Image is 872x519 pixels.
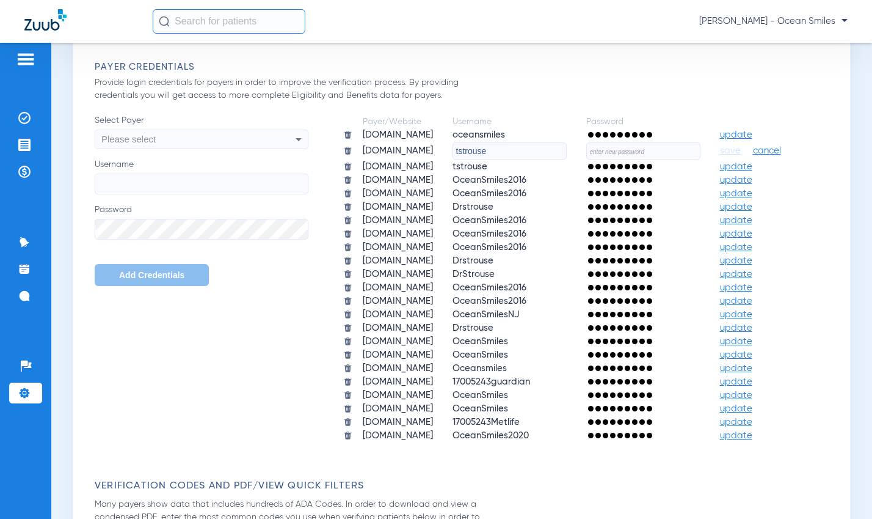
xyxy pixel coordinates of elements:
span: OceanSmiles2016 [452,243,526,252]
img: trash.svg [343,377,352,386]
img: Zuub Logo [24,9,67,31]
img: trash.svg [343,202,352,212]
img: trash.svg [343,337,352,346]
span: update [720,229,752,238]
span: OceanSmilesNJ [452,310,519,319]
img: trash.svg [343,162,352,171]
td: [DOMAIN_NAME] [354,255,442,267]
span: Select Payer [95,114,308,127]
img: trash.svg [343,243,352,252]
span: OceanSmiles2016 [452,189,526,198]
td: [DOMAIN_NAME] [354,295,442,307]
span: Drstrouse [452,256,493,265]
input: Password [95,219,308,240]
img: trash.svg [343,270,352,279]
td: [DOMAIN_NAME] [354,268,442,281]
img: trash.svg [343,404,352,413]
span: update [720,175,752,185]
span: OceanSmiles2016 [452,296,526,306]
td: [DOMAIN_NAME] [354,201,442,213]
td: Payer/Website [354,116,442,128]
td: [DOMAIN_NAME] [354,309,442,321]
td: [DOMAIN_NAME] [354,282,442,294]
td: [DOMAIN_NAME] [354,241,442,254]
label: Username [95,158,308,194]
span: update [720,377,752,386]
td: [DOMAIN_NAME] [354,215,442,227]
span: update [720,296,752,306]
td: [DOMAIN_NAME] [354,403,442,415]
img: trash.svg [343,431,352,440]
span: Please select [101,134,156,144]
img: trash.svg [343,229,352,238]
span: update [720,431,752,440]
img: hamburger-icon [16,52,35,67]
img: trash.svg [343,175,352,185]
td: [DOMAIN_NAME] [354,376,442,388]
td: [DOMAIN_NAME] [354,188,442,200]
img: trash.svg [343,310,352,319]
img: trash.svg [343,256,352,265]
h3: Payer Credentials [95,61,835,73]
span: update [720,216,752,225]
span: update [720,202,752,212]
input: Search for patients [153,9,305,34]
span: 17005243guardian [452,377,530,386]
span: 17005243Metlife [452,418,520,427]
td: [DOMAIN_NAME] [354,322,442,334]
td: Password [577,116,710,128]
span: update [720,418,752,427]
td: [DOMAIN_NAME] [354,430,442,442]
span: DrStrouse [452,270,495,279]
img: trash.svg [343,418,352,427]
img: trash.svg [343,391,352,400]
td: [DOMAIN_NAME] [354,416,442,429]
img: trash.svg [343,350,352,359]
img: trash.svg [343,364,352,373]
p: Provide login credentials for payers in order to improve the verification process. By providing c... [95,76,502,102]
span: update [720,337,752,346]
span: update [720,364,752,373]
button: Add Credentials [95,264,209,286]
span: OceanSmiles [452,404,508,413]
span: update [720,310,752,319]
img: trash.svg [343,283,352,292]
span: OceanSmiles2016 [452,175,526,185]
span: Oceansmiles [452,364,507,373]
span: OceanSmiles [452,350,508,359]
span: OceanSmiles [452,337,508,346]
td: [DOMAIN_NAME] [354,174,442,186]
span: update [720,283,752,292]
img: trash.svg [343,189,352,198]
span: Drstrouse [452,202,493,212]
span: update [720,189,752,198]
span: update [720,323,752,333]
input: Username [95,174,308,194]
span: update [720,256,752,265]
span: OceanSmiles2016 [452,229,526,238]
span: tstrouse [452,162,487,171]
img: trash.svg [343,146,352,155]
span: OceanSmiles2020 [452,431,529,440]
span: [PERSON_NAME] - Ocean Smiles [699,15,848,28]
span: update [720,130,752,139]
span: update [720,350,752,359]
td: [DOMAIN_NAME] [354,142,442,160]
td: [DOMAIN_NAME] [354,228,442,240]
img: trash.svg [343,296,352,306]
label: Password [95,204,308,240]
td: [DOMAIN_NAME] [354,161,442,173]
span: oceansmiles [452,130,505,139]
h3: Verification Codes and PDF/View Quick Filters [95,480,835,492]
input: enter new password [586,142,700,160]
span: Add Credentials [119,270,184,280]
td: Username [443,116,576,128]
td: [DOMAIN_NAME] [354,349,442,361]
img: trash.svg [343,130,352,139]
span: OceanSmiles2016 [452,216,526,225]
td: [DOMAIN_NAME] [354,129,442,141]
span: save [720,145,741,156]
iframe: Chat Widget [811,460,872,519]
span: update [720,270,752,279]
